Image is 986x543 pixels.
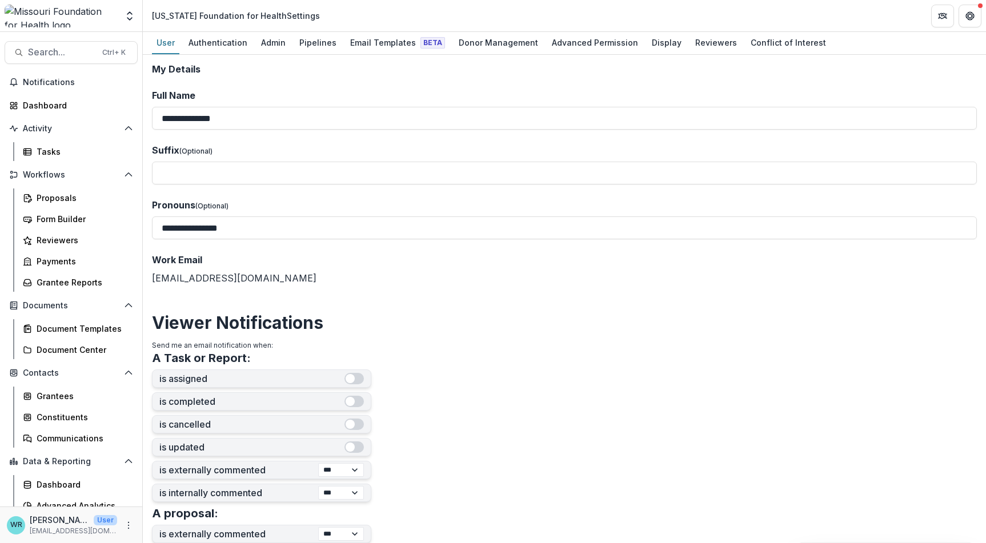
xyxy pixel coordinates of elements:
[37,192,129,204] div: Proposals
[152,351,251,365] h3: A Task or Report:
[18,387,138,405] a: Grantees
[179,147,213,155] span: (Optional)
[184,32,252,54] a: Authentication
[18,252,138,271] a: Payments
[23,368,119,378] span: Contacts
[152,144,179,156] span: Suffix
[691,32,741,54] a: Reviewers
[37,344,129,356] div: Document Center
[18,408,138,427] a: Constituents
[23,99,129,111] div: Dashboard
[159,442,344,453] label: is updated
[37,390,129,402] div: Grantees
[152,34,179,51] div: User
[547,34,643,51] div: Advanced Permission
[746,34,831,51] div: Conflict of Interest
[30,514,89,526] p: [PERSON_NAME]
[691,34,741,51] div: Reviewers
[23,124,119,134] span: Activity
[122,5,138,27] button: Open entity switcher
[5,73,138,91] button: Notifications
[18,429,138,448] a: Communications
[23,170,119,180] span: Workflows
[147,7,324,24] nav: breadcrumb
[195,202,229,210] span: (Optional)
[18,142,138,161] a: Tasks
[647,34,686,51] div: Display
[37,478,129,490] div: Dashboard
[37,213,129,225] div: Form Builder
[295,34,341,51] div: Pipelines
[159,396,344,407] label: is completed
[931,5,954,27] button: Partners
[23,301,119,311] span: Documents
[152,341,273,349] span: Send me an email notification when:
[37,411,129,423] div: Constituents
[18,496,138,515] a: Advanced Analytics
[152,312,977,333] h2: Viewer Notifications
[122,518,135,532] button: More
[5,296,138,315] button: Open Documents
[5,96,138,115] a: Dashboard
[5,166,138,184] button: Open Workflows
[5,452,138,470] button: Open Data & Reporting
[346,32,450,54] a: Email Templates Beta
[159,465,318,476] label: is externally commented
[152,253,977,285] div: [EMAIL_ADDRESS][DOMAIN_NAME]
[94,515,117,525] p: User
[547,32,643,54] a: Advanced Permission
[746,32,831,54] a: Conflict of Interest
[18,210,138,228] a: Form Builder
[18,319,138,338] a: Document Templates
[30,526,117,536] p: [EMAIL_ADDRESS][DOMAIN_NAME]
[18,231,138,250] a: Reviewers
[346,34,450,51] div: Email Templates
[100,46,128,59] div: Ctrl + K
[152,90,195,101] span: Full Name
[152,506,218,520] h3: A proposal:
[5,41,138,64] button: Search...
[37,146,129,158] div: Tasks
[18,340,138,359] a: Document Center
[37,323,129,335] div: Document Templates
[454,32,543,54] a: Donor Management
[18,475,138,494] a: Dashboard
[420,37,445,49] span: Beta
[37,500,129,512] div: Advanced Analytics
[159,529,318,540] label: is externally commented
[28,47,95,58] span: Search...
[37,432,129,444] div: Communications
[152,32,179,54] a: User
[959,5,981,27] button: Get Help
[184,34,252,51] div: Authentication
[37,276,129,288] div: Grantee Reports
[159,419,344,430] label: is cancelled
[152,64,977,75] h2: My Details
[152,10,320,22] div: [US_STATE] Foundation for Health Settings
[159,488,318,498] label: is internally commented
[152,254,202,266] span: Work Email
[5,5,117,27] img: Missouri Foundation for Health logo
[295,32,341,54] a: Pipelines
[23,457,119,466] span: Data & Reporting
[152,199,195,211] span: Pronouns
[37,234,129,246] div: Reviewers
[5,119,138,138] button: Open Activity
[37,255,129,267] div: Payments
[10,521,22,529] div: Wendy Rohrbach
[18,188,138,207] a: Proposals
[18,273,138,292] a: Grantee Reports
[454,34,543,51] div: Donor Management
[23,78,133,87] span: Notifications
[647,32,686,54] a: Display
[159,373,344,384] label: is assigned
[256,34,290,51] div: Admin
[5,364,138,382] button: Open Contacts
[256,32,290,54] a: Admin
